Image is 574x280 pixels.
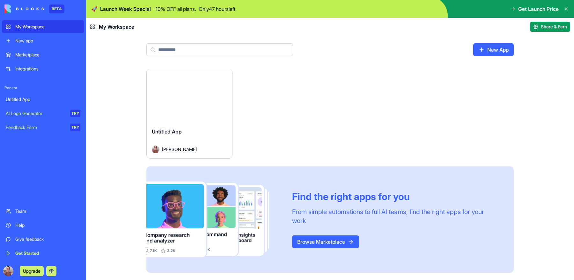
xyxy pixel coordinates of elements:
[99,23,134,31] span: My Workspace
[4,4,64,13] a: BETA
[91,5,98,13] span: 🚀
[49,4,64,13] div: BETA
[100,5,151,13] span: Launch Week Special
[292,191,498,202] div: Find the right apps for you
[2,219,84,232] a: Help
[2,48,84,61] a: Marketplace
[15,66,80,72] div: Integrations
[6,110,66,117] div: AI Logo Generator
[2,107,84,120] a: AI Logo GeneratorTRY
[6,124,66,131] div: Feedback Form
[518,5,559,13] span: Get Launch Price
[2,34,84,47] a: New app
[199,5,235,13] p: Only 47 hours left
[2,205,84,218] a: Team
[2,62,84,75] a: Integrations
[20,268,44,274] a: Upgrade
[146,69,232,159] a: Untitled AppAvatar[PERSON_NAME]
[292,207,498,225] div: From simple automations to full AI teams, find the right apps for your work
[152,146,159,153] img: Avatar
[15,250,80,256] div: Get Started
[20,266,44,276] button: Upgrade
[15,222,80,228] div: Help
[162,146,197,153] span: [PERSON_NAME]
[15,208,80,214] div: Team
[541,24,567,30] span: Share & Earn
[2,85,84,90] span: Recent
[15,38,80,44] div: New app
[2,93,84,106] a: Untitled App
[153,5,196,13] p: - 10 % OFF all plans.
[146,182,282,258] img: Frame_181_egmpey.png
[70,110,80,117] div: TRY
[2,247,84,260] a: Get Started
[15,236,80,242] div: Give feedback
[15,24,80,30] div: My Workspace
[4,4,44,13] img: logo
[15,52,80,58] div: Marketplace
[70,124,80,131] div: TRY
[2,121,84,134] a: Feedback FormTRY
[152,128,182,135] span: Untitled App
[2,20,84,33] a: My Workspace
[2,233,84,246] a: Give feedback
[530,22,570,32] button: Share & Earn
[3,266,13,276] img: ACg8ocLFM1tyFVyS3D8n3dfFeW9Cbr8VQm0Kw_d-qlUD2Q7A-KZqxx9LWA=s96-c
[473,43,514,56] a: New App
[6,96,80,103] div: Untitled App
[292,235,359,248] a: Browse Marketplace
